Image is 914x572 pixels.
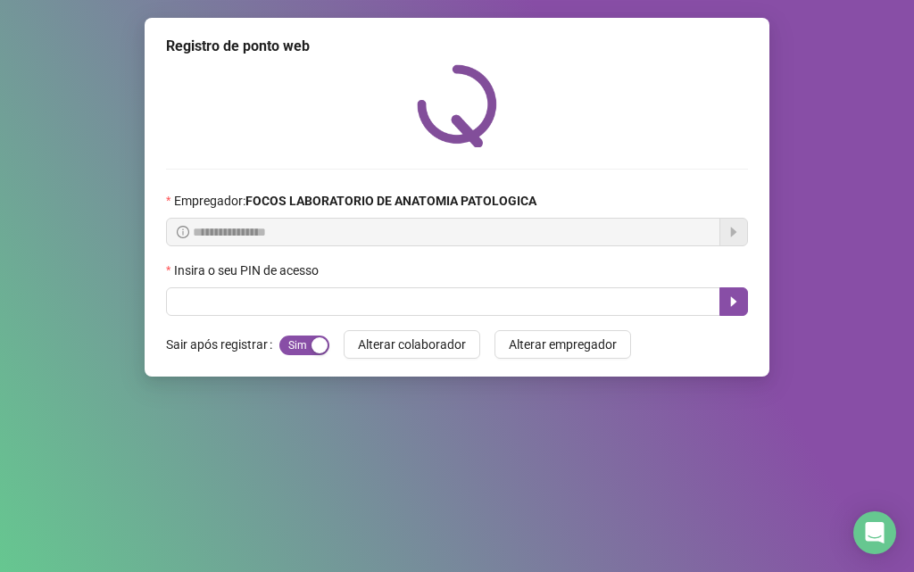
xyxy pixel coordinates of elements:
[853,511,896,554] div: Open Intercom Messenger
[344,330,480,359] button: Alterar colaborador
[245,194,536,208] strong: FOCOS LABORATORIO DE ANATOMIA PATOLOGICA
[417,64,497,147] img: QRPoint
[727,294,741,309] span: caret-right
[177,226,189,238] span: info-circle
[166,261,330,280] label: Insira o seu PIN de acesso
[166,330,279,359] label: Sair após registrar
[494,330,631,359] button: Alterar empregador
[174,191,536,211] span: Empregador :
[166,36,748,57] div: Registro de ponto web
[358,335,466,354] span: Alterar colaborador
[509,335,617,354] span: Alterar empregador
